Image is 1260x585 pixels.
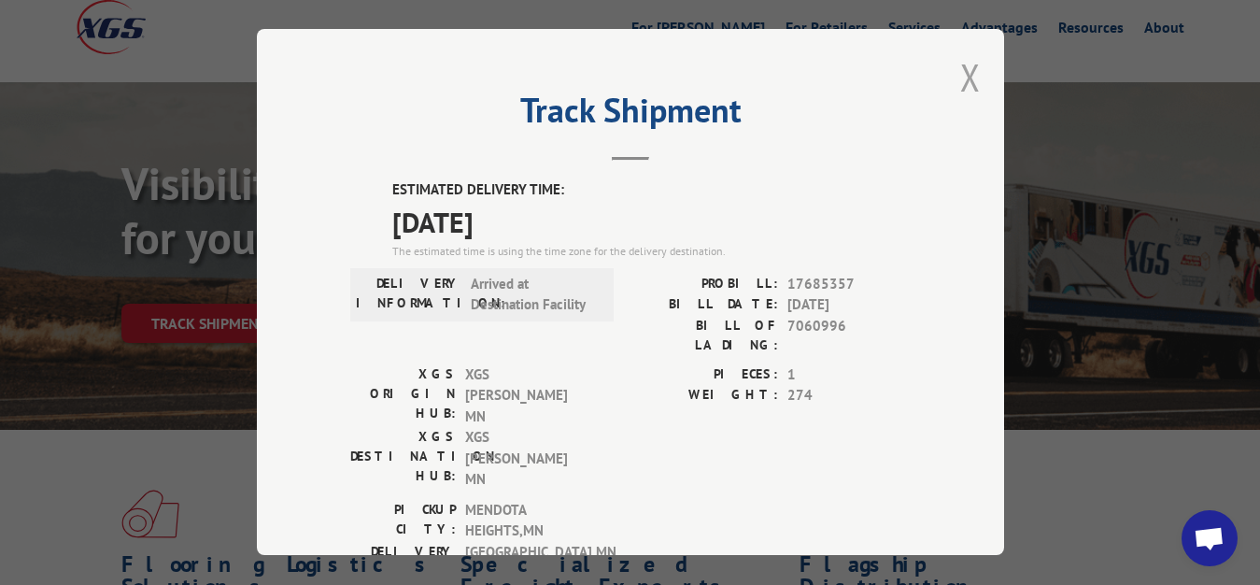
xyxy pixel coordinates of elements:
span: 274 [787,385,911,407]
label: XGS DESTINATION HUB: [350,427,456,491]
span: XGS [PERSON_NAME] MN [465,364,591,428]
span: Arrived at Destination Facility [471,274,597,316]
div: Open chat [1182,510,1238,566]
span: XGS [PERSON_NAME] MN [465,427,591,491]
span: [GEOGRAPHIC_DATA] , MN [465,542,591,581]
span: [DATE] [787,294,911,316]
div: The estimated time is using the time zone for the delivery destination. [392,243,911,260]
h2: Track Shipment [350,97,911,133]
label: BILL OF LADING: [630,316,778,355]
label: PIECES: [630,364,778,386]
span: MENDOTA HEIGHTS , MN [465,500,591,542]
label: ESTIMATED DELIVERY TIME: [392,179,911,201]
span: 7060996 [787,316,911,355]
label: WEIGHT: [630,385,778,407]
span: 1 [787,364,911,386]
span: [DATE] [392,201,911,243]
label: DELIVERY CITY: [350,542,456,581]
label: XGS ORIGIN HUB: [350,364,456,428]
button: Close modal [960,52,981,102]
label: DELIVERY INFORMATION: [356,274,461,316]
label: PROBILL: [630,274,778,295]
span: 17685357 [787,274,911,295]
label: PICKUP CITY: [350,500,456,542]
label: BILL DATE: [630,294,778,316]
